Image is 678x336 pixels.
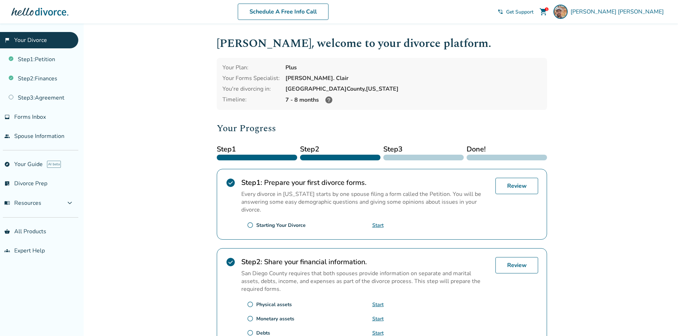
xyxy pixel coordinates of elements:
[571,8,667,16] span: [PERSON_NAME] [PERSON_NAME]
[539,7,548,16] span: shopping_cart
[247,330,253,336] span: radio_button_unchecked
[241,190,490,214] p: Every divorce in [US_STATE] starts by one spouse filing a form called the Petition. You will be a...
[372,315,384,322] a: Start
[247,315,253,322] span: radio_button_unchecked
[4,199,41,207] span: Resources
[467,144,547,155] span: Done!
[498,9,534,15] a: phone_in_talkGet Support
[285,96,541,104] div: 7 - 8 months
[506,9,534,15] span: Get Support
[241,178,262,187] strong: Step 1 :
[4,133,10,139] span: people
[256,222,306,229] div: Starting Your Divorce
[372,222,384,229] a: Start
[285,74,541,82] div: [PERSON_NAME]. Clair
[222,85,280,93] div: You're divorcing in:
[241,270,490,293] p: San Diego County requires that both spouses provide information on separate and marital assets, d...
[4,161,10,167] span: explore
[300,144,380,155] span: Step 2
[222,96,280,104] div: Timeline:
[217,35,547,52] h1: [PERSON_NAME] , welcome to your divorce platform.
[642,302,678,336] iframe: Chat Widget
[47,161,61,168] span: AI beta
[238,4,329,20] a: Schedule A Free Info Call
[247,222,253,228] span: radio_button_unchecked
[241,257,490,267] h2: Share your financial information.
[372,301,384,308] a: Start
[383,144,464,155] span: Step 3
[65,199,74,207] span: expand_more
[247,301,253,308] span: radio_button_unchecked
[241,178,490,187] h2: Prepare your first divorce forms.
[226,178,236,188] span: check_circle
[498,9,503,15] span: phone_in_talk
[256,315,294,322] div: Monetary assets
[14,113,46,121] span: Forms Inbox
[285,85,541,93] div: [GEOGRAPHIC_DATA] County, [US_STATE]
[217,121,547,135] h2: Your Progress
[222,64,280,71] div: Your Plan:
[217,144,297,155] span: Step 1
[4,248,10,254] span: groups
[553,5,568,19] img: EDGAR LOZANO
[495,178,538,194] a: Review
[4,200,10,206] span: menu_book
[4,181,10,186] span: list_alt_check
[226,257,236,267] span: check_circle
[256,301,292,308] div: Physical assets
[495,257,538,273] a: Review
[4,37,10,43] span: flag_2
[222,74,280,82] div: Your Forms Specialist:
[285,64,541,71] div: Plus
[4,114,10,120] span: inbox
[545,7,548,11] div: 1
[241,257,262,267] strong: Step 2 :
[4,229,10,234] span: shopping_basket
